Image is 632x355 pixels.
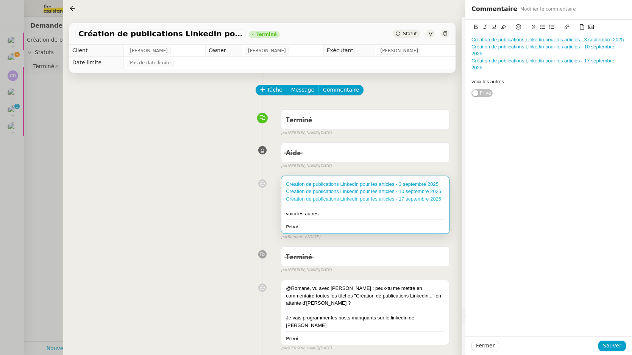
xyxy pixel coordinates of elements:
[286,150,301,157] span: Aide
[286,181,438,187] a: Création de publications Linkedin pour les articles - 3 septembre 2025
[256,32,277,37] div: Terminé
[286,210,445,218] div: voici les autres
[281,163,287,169] span: par
[281,234,320,240] small: Romane V.
[471,4,517,14] span: Commentaire
[323,45,374,57] td: Exécutant
[281,234,287,240] span: par
[281,267,287,273] span: par
[248,47,286,54] span: [PERSON_NAME]
[319,163,332,169] span: [DATE]
[603,341,621,350] span: Sauver
[307,234,320,240] span: [DATE]
[69,45,124,57] td: Client
[286,254,312,261] span: Terminé
[471,78,626,85] div: voici les autres
[319,345,332,352] span: [DATE]
[281,130,332,136] small: [PERSON_NAME]
[281,130,287,136] span: par
[480,89,491,97] span: Privé
[476,341,495,350] span: Fermer
[291,86,314,94] span: Message
[281,267,332,273] small: [PERSON_NAME]
[465,312,559,318] span: 🕵️
[256,85,287,95] button: Tâche
[323,86,359,94] span: Commentaire
[318,85,364,95] button: Commentaire
[281,163,332,169] small: [PERSON_NAME]
[281,345,287,352] span: par
[78,30,243,37] span: Création de publications Linkedin pour les articles - 1 octobre 2025
[471,58,616,70] a: Création de publications Linkedin pour les articles - 17 septembre 2025
[471,341,499,351] button: Fermer
[471,37,624,42] a: Création de publications Linkedin pour les articles - 3 septembre 2025
[286,336,298,341] b: Privé
[520,5,576,13] span: Modifier le commentaire
[286,188,441,194] a: Création de publications Linkedin pour les articles - 10 septembre 2025
[403,31,417,36] span: Statut
[319,130,332,136] span: [DATE]
[286,117,312,124] span: Terminé
[471,89,493,97] button: Privé
[205,45,242,57] td: Owner
[286,224,298,229] b: Privé
[130,47,168,54] span: [PERSON_NAME]
[69,57,124,69] td: Date limite
[462,308,632,323] div: 🕵️Autres demandes en cours 6
[381,47,418,54] span: [PERSON_NAME]
[286,285,445,307] div: @Romane, vu avec [PERSON_NAME] : peux-tu me mettre en commentaire toutes les tâches "Création de ...
[286,196,441,202] a: Création de publications Linkedin pour les articles - 17 septembre 2025
[598,341,626,351] button: Sauver
[286,314,445,329] div: Je vais programmer les posts manquants sur le linkedin de [PERSON_NAME]
[287,85,319,95] button: Message
[319,267,332,273] span: [DATE]
[471,44,616,56] a: Création de publications Linkedin pour les articles - 10 septembre 2025
[267,86,282,94] span: Tâche
[130,59,171,67] span: Pas de date limite
[281,345,332,352] small: [PERSON_NAME]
